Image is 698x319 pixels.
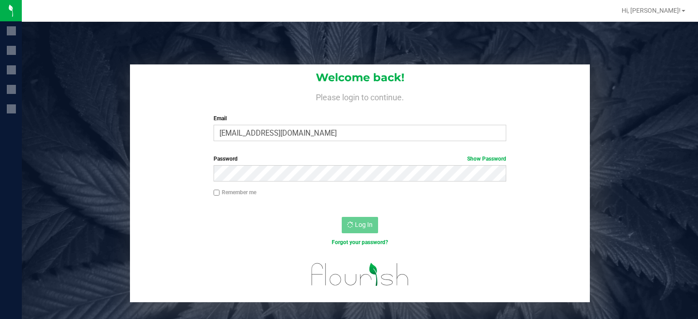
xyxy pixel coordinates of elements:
a: Show Password [467,156,506,162]
span: Password [214,156,238,162]
input: Remember me [214,190,220,196]
span: Log In [355,221,373,228]
h4: Please login to continue. [130,91,590,102]
label: Remember me [214,188,256,196]
img: flourish_logo.svg [303,256,418,293]
h1: Welcome back! [130,72,590,83]
span: Hi, [PERSON_NAME]! [622,7,681,14]
a: Forgot your password? [332,239,388,245]
button: Log In [342,217,378,233]
label: Email [214,114,507,123]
